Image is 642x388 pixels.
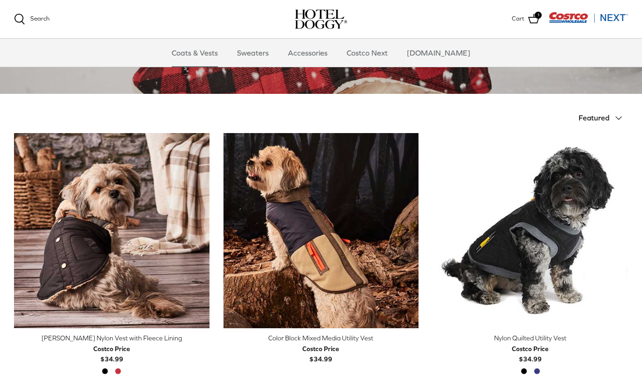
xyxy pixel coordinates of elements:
[512,13,539,25] a: Cart 1
[93,344,130,354] div: Costco Price
[295,9,347,29] a: hoteldoggy.com hoteldoggycom
[549,18,628,25] a: Visit Costco Next
[163,39,226,67] a: Coats & Vests
[398,39,479,67] a: [DOMAIN_NAME]
[433,333,628,364] a: Nylon Quilted Utility Vest Costco Price$34.99
[302,344,339,363] b: $34.99
[549,12,628,23] img: Costco Next
[512,344,549,363] b: $34.99
[223,133,419,329] img: tan dog wearing a blue & brown vest
[535,12,542,19] span: 1
[295,9,347,29] img: hoteldoggycom
[93,344,130,363] b: $34.99
[579,113,609,122] span: Featured
[579,108,628,128] button: Featured
[512,344,549,354] div: Costco Price
[14,333,209,343] div: [PERSON_NAME] Nylon Vest with Fleece Lining
[433,333,628,343] div: Nylon Quilted Utility Vest
[14,14,49,25] a: Search
[512,14,524,24] span: Cart
[14,333,209,364] a: [PERSON_NAME] Nylon Vest with Fleece Lining Costco Price$34.99
[433,133,628,329] a: Nylon Quilted Utility Vest
[302,344,339,354] div: Costco Price
[30,15,49,22] span: Search
[229,39,277,67] a: Sweaters
[223,333,419,364] a: Color Block Mixed Media Utility Vest Costco Price$34.99
[223,333,419,343] div: Color Block Mixed Media Utility Vest
[279,39,336,67] a: Accessories
[14,133,209,329] a: Melton Nylon Vest with Fleece Lining
[338,39,396,67] a: Costco Next
[223,133,419,329] a: Color Block Mixed Media Utility Vest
